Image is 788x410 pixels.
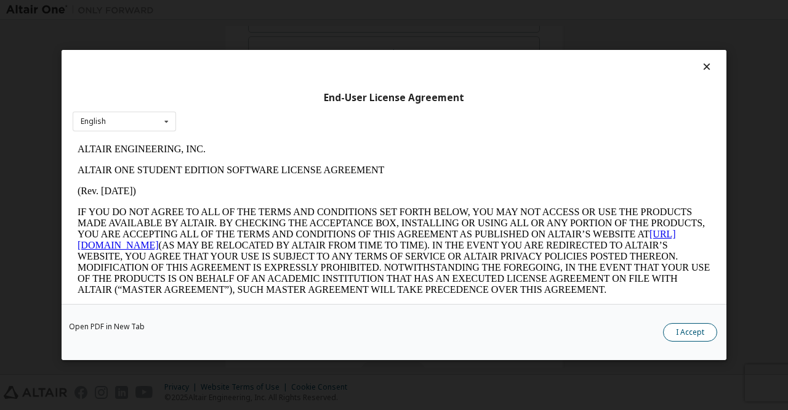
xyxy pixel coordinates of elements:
p: ALTAIR ONE STUDENT EDITION SOFTWARE LICENSE AGREEMENT [5,26,638,37]
button: I Accept [663,323,717,342]
p: IF YOU DO NOT AGREE TO ALL OF THE TERMS AND CONDITIONS SET FORTH BELOW, YOU MAY NOT ACCESS OR USE... [5,68,638,157]
div: End-User License Agreement [73,92,715,104]
p: (Rev. [DATE]) [5,47,638,58]
p: ALTAIR ENGINEERING, INC. [5,5,638,16]
p: This Altair One Student Edition Software License Agreement (“Agreement”) is between Altair Engine... [5,166,638,211]
div: English [81,118,106,125]
a: [URL][DOMAIN_NAME] [5,90,603,112]
a: Open PDF in New Tab [69,323,145,330]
